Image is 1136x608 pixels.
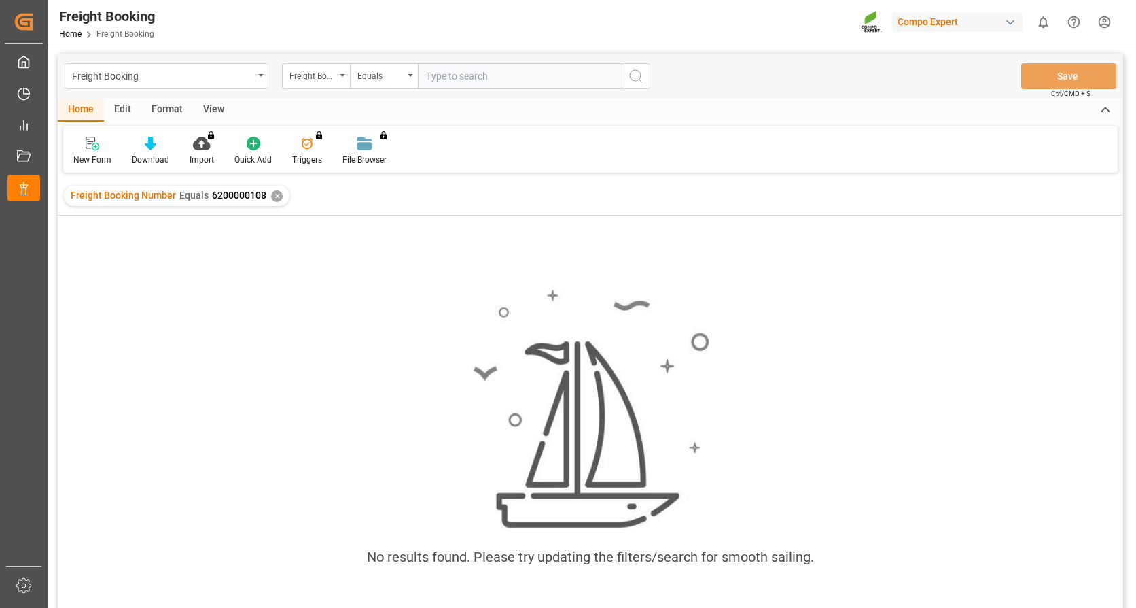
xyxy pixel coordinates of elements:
button: Save [1021,63,1116,89]
span: Ctrl/CMD + S [1051,88,1090,99]
div: Freight Booking Number [289,67,336,82]
input: Type to search [418,63,622,89]
button: search button [622,63,650,89]
button: open menu [65,63,268,89]
img: Screenshot%202023-09-29%20at%2010.02.21.png_1712312052.png [861,10,883,34]
button: show 0 new notifications [1028,7,1059,37]
div: Freight Booking [59,6,155,27]
div: Freight Booking [72,67,253,84]
span: Equals [179,190,209,201]
div: ✕ [271,190,283,202]
button: open menu [350,63,418,89]
div: Download [132,154,169,166]
span: Freight Booking Number [71,190,176,201]
div: Quick Add [234,154,272,166]
button: Compo Expert [892,9,1028,35]
div: View [193,99,234,122]
span: 6200000108 [212,190,266,201]
button: Help Center [1059,7,1089,37]
div: Home [58,99,104,122]
div: No results found. Please try updating the filters/search for smooth sailing. [367,547,814,567]
div: New Form [73,154,111,166]
img: smooth_sailing.jpeg [472,288,709,531]
div: Compo Expert [892,12,1023,32]
button: open menu [282,63,350,89]
div: Edit [104,99,141,122]
a: Home [59,29,82,39]
div: Equals [357,67,404,82]
div: Format [141,99,193,122]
